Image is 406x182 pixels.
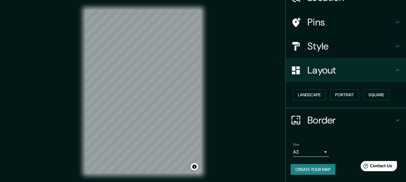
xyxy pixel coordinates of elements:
div: A3 [293,147,329,157]
h4: Style [307,40,394,52]
canvas: Map [85,10,201,173]
iframe: Help widget launcher [353,159,399,175]
div: Style [286,34,406,58]
button: Create your map [291,164,335,175]
div: Border [286,108,406,132]
h4: Layout [307,64,394,76]
button: Portrait [330,89,359,100]
button: Toggle attribution [191,163,198,170]
div: Layout [286,58,406,82]
button: Square [364,89,389,100]
label: Size [293,142,299,147]
h4: Border [307,114,394,126]
h4: Pins [307,16,394,28]
div: Pins [286,10,406,34]
button: Landscape [293,89,325,100]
